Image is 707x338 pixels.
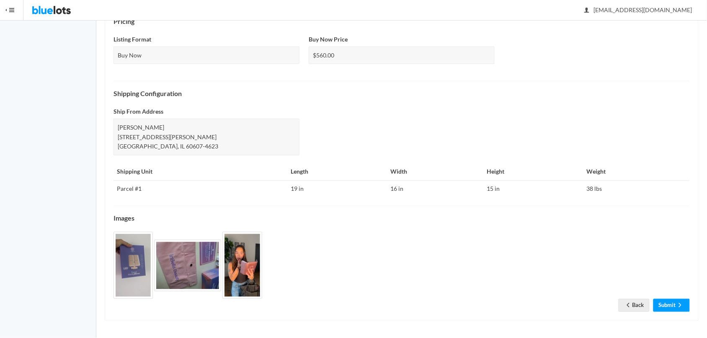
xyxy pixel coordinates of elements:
[222,232,262,299] img: 2cedb0ad-8534-45a1-8cbf-37362a97402d-1757967597.png
[114,119,299,156] div: [PERSON_NAME] [STREET_ADDRESS][PERSON_NAME] [GEOGRAPHIC_DATA], IL 60607-4623
[114,107,163,117] label: Ship From Address
[387,181,483,198] td: 16 in
[624,302,632,310] ion-icon: arrow back
[114,35,151,44] label: Listing Format
[483,181,583,198] td: 15 in
[287,181,387,198] td: 19 in
[583,7,591,15] ion-icon: person
[583,181,690,198] td: 38 lbs
[114,90,690,97] h4: Shipping Configuration
[154,240,221,291] img: ea7320f0-5b12-4656-8299-fa930244b82e-1757967595.jpg
[585,6,692,13] span: [EMAIL_ADDRESS][DOMAIN_NAME]
[309,47,495,65] div: $560.00
[114,164,287,181] th: Shipping Unit
[309,35,348,44] label: Buy Now Price
[114,47,299,65] div: Buy Now
[619,299,650,312] a: arrow backBack
[114,215,690,222] h4: Images
[114,181,287,198] td: Parcel #1
[483,164,583,181] th: Height
[114,232,153,299] img: 3c061d9e-1626-453c-a301-a18a9893c93e-1757967593.jpg
[653,299,690,312] a: Submitarrow forward
[583,164,690,181] th: Weight
[114,18,690,25] h4: Pricing
[387,164,483,181] th: Width
[676,302,684,310] ion-icon: arrow forward
[287,164,387,181] th: Length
